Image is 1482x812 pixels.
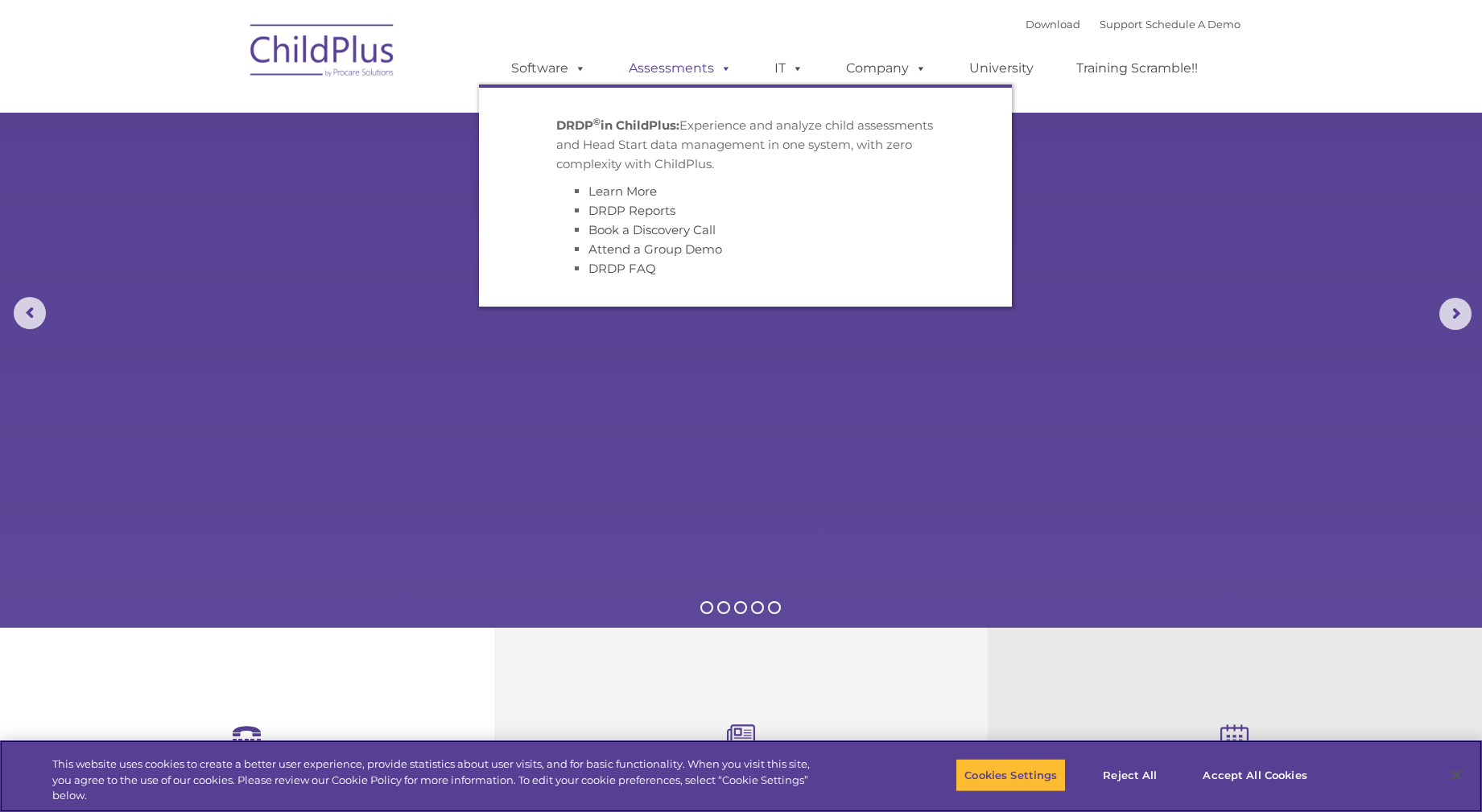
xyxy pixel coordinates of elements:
[1026,18,1080,31] a: Download
[588,183,657,199] a: Learn More
[556,117,679,133] strong: DRDP in ChildPlus:
[224,172,292,184] span: Phone number
[1026,18,1241,31] font: |
[495,52,602,84] a: Software
[758,52,819,84] a: IT
[556,116,935,174] p: Experience and analyze child assessments and Head Start data management in one system, with zero ...
[956,758,1066,792] button: Cookies Settings
[1060,52,1214,84] a: Training Scramble!!
[1439,757,1474,793] button: Close
[1080,758,1180,792] button: Reject All
[613,52,748,84] a: Assessments
[588,241,722,257] a: Attend a Group Demo
[593,116,601,127] sup: ©
[224,106,273,118] span: Last name
[1146,18,1241,31] a: Schedule A Demo
[953,52,1050,84] a: University
[588,261,656,276] a: DRDP FAQ
[242,13,403,93] img: ChildPlus by Procare Solutions
[1194,758,1315,792] button: Accept All Cookies
[830,52,943,84] a: Company
[52,756,815,804] div: This website uses cookies to create a better user experience, provide statistics about user visit...
[588,203,675,218] a: DRDP Reports
[1100,18,1142,31] a: Support
[588,222,716,237] a: Book a Discovery Call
